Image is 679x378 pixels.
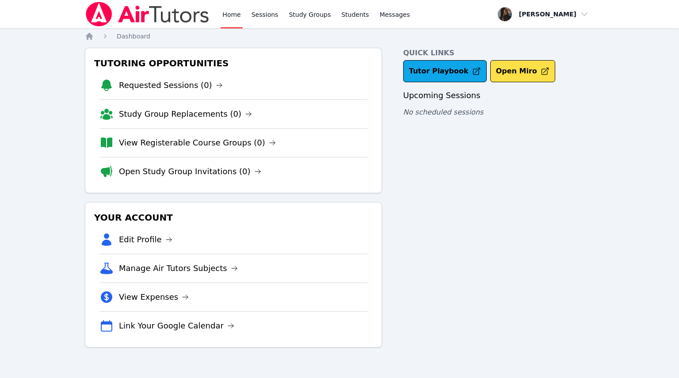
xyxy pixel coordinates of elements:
[119,233,172,246] a: Edit Profile
[119,108,252,120] a: Study Group Replacements (0)
[117,32,150,41] a: Dashboard
[119,79,223,92] a: Requested Sessions (0)
[403,60,487,82] a: Tutor Playbook
[119,137,276,149] a: View Registerable Course Groups (0)
[403,89,594,102] h3: Upcoming Sessions
[92,210,374,225] h3: Your Account
[85,2,210,27] img: Air Tutors
[380,10,410,19] span: Messages
[119,320,234,332] a: Link Your Google Calendar
[490,60,555,82] button: Open Miro
[119,262,238,275] a: Manage Air Tutors Subjects
[85,32,594,41] nav: Breadcrumb
[403,108,483,116] span: No scheduled sessions
[119,291,189,303] a: View Expenses
[117,33,150,40] span: Dashboard
[119,165,261,178] a: Open Study Group Invitations (0)
[403,48,594,58] h4: Quick Links
[92,55,374,71] h3: Tutoring Opportunities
